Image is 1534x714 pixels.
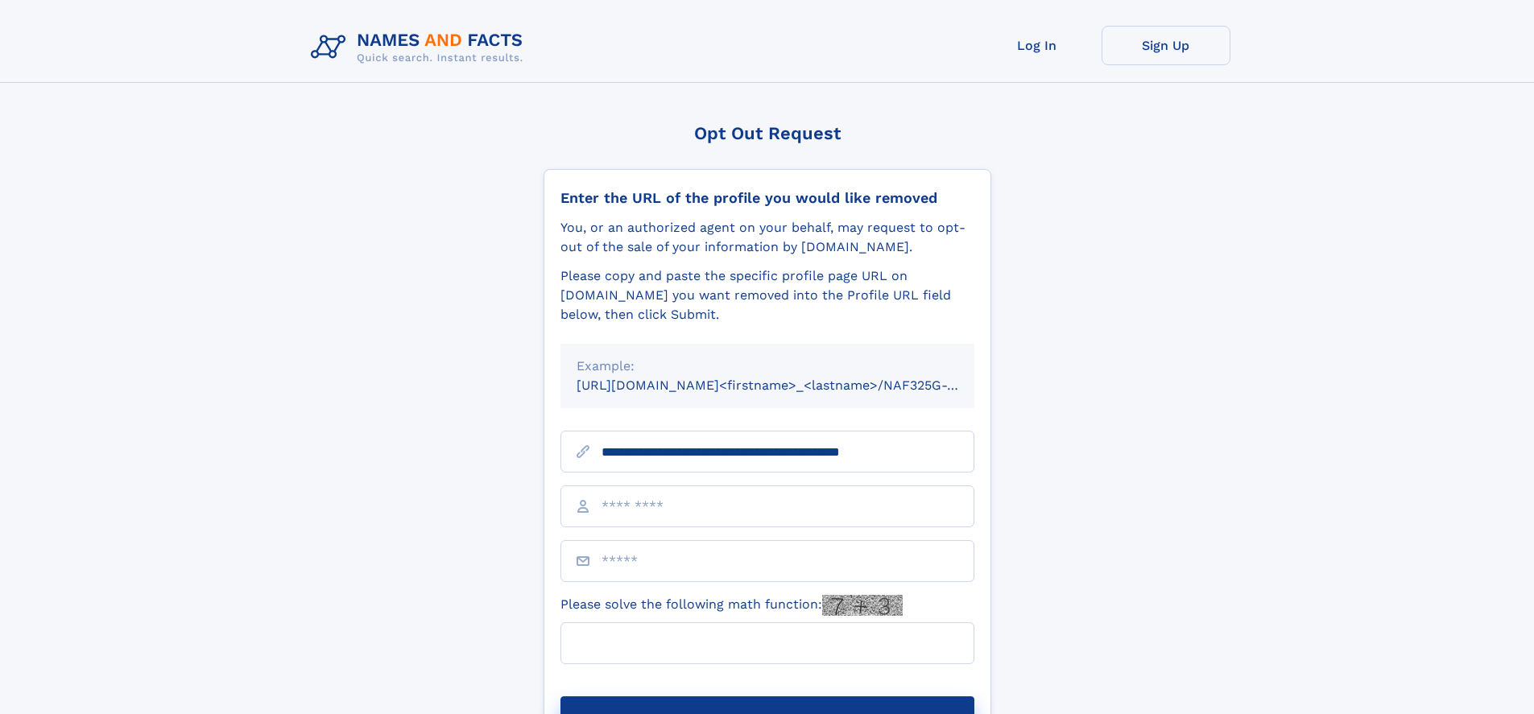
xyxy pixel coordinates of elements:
a: Log In [973,26,1102,65]
div: You, or an authorized agent on your behalf, may request to opt-out of the sale of your informatio... [560,218,974,257]
div: Please copy and paste the specific profile page URL on [DOMAIN_NAME] you want removed into the Pr... [560,266,974,324]
small: [URL][DOMAIN_NAME]<firstname>_<lastname>/NAF325G-xxxxxxxx [577,378,1005,393]
div: Enter the URL of the profile you would like removed [560,189,974,207]
a: Sign Up [1102,26,1230,65]
img: Logo Names and Facts [304,26,536,69]
div: Opt Out Request [544,123,991,143]
label: Please solve the following math function: [560,595,903,616]
div: Example: [577,357,958,376]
